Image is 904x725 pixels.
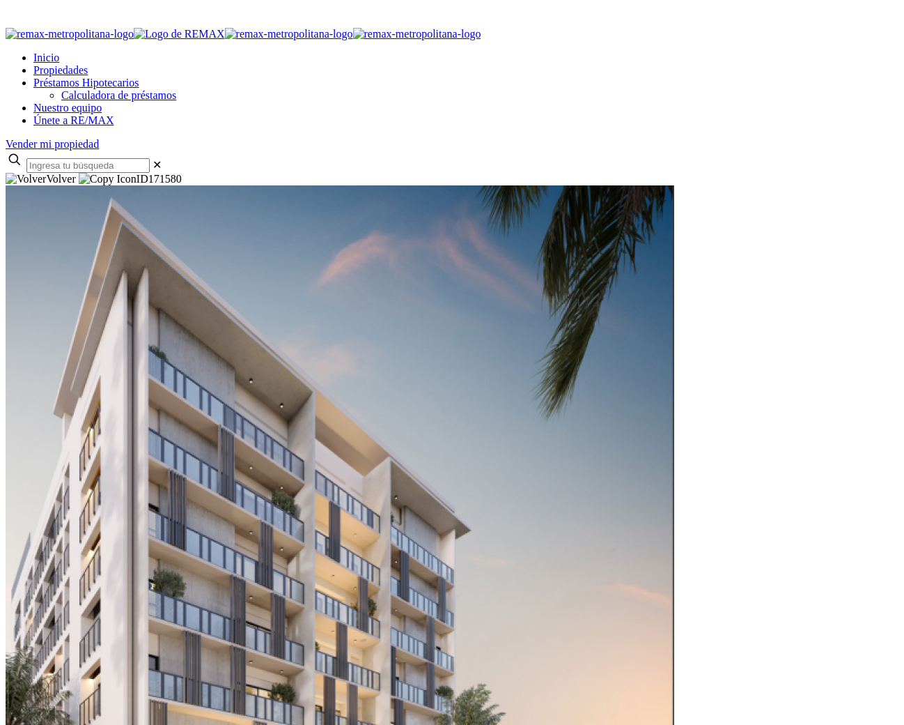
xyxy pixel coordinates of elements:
[148,173,182,185] span: 171580
[79,173,137,185] img: Copy Icon
[6,28,481,40] a: RE/MAX Metropolitana
[225,28,353,40] img: remax-metropolitana-logo
[61,89,176,101] a: Calculadora de préstamos
[6,151,24,169] svg: search icon
[33,114,114,126] a: Únete a RE/MAX
[153,159,162,171] span: ✕
[353,28,481,40] img: remax-metropolitana-logo
[33,64,88,76] a: Propiedades
[6,173,76,185] span: Volver
[79,173,182,185] span: ID
[134,28,225,40] img: Logo de REMAX
[6,52,898,127] nav: Main menu
[33,77,139,89] a: Préstamos Hipotecarios
[26,158,150,173] input: Ingresa tu búsqueda
[6,28,134,40] img: remax-metropolitana-logo
[33,102,102,114] a: Nuestro equipo
[33,52,59,63] a: Inicio
[6,138,99,150] a: Vender mi propiedad
[6,173,46,185] img: Volver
